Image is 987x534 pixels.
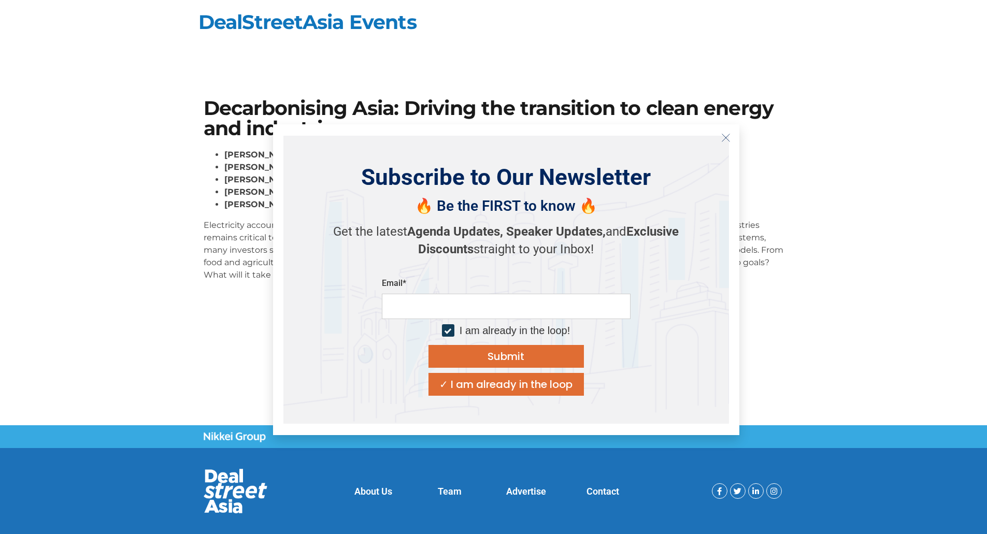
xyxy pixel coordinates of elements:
[224,162,298,172] strong: [PERSON_NAME]
[204,98,784,138] h1: Decarbonising Asia: Driving the transition to clean energy and industries
[198,10,417,34] a: DealStreetAsia Events
[224,149,784,161] li: , Head of Asia, Planetary Health,
[224,175,298,184] strong: [PERSON_NAME]
[438,486,462,497] a: Team
[224,150,298,160] strong: [PERSON_NAME]
[224,187,298,197] strong: [PERSON_NAME]
[224,198,784,211] li: , Correspondent,
[587,486,619,497] a: Contact
[224,199,375,209] strong: [PERSON_NAME] [PERSON_NAME]
[204,432,266,442] img: Nikkei Group
[224,186,784,198] li: , Investments Principal,
[506,486,546,497] a: Advertise
[224,174,784,186] li: , Co-Founder & General Partner,
[204,219,784,281] p: Electricity accounts for only a fifth of global energy consumption, and finding sources of energy...
[354,486,392,497] a: About Us
[224,161,784,174] li: , Managing Partner,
